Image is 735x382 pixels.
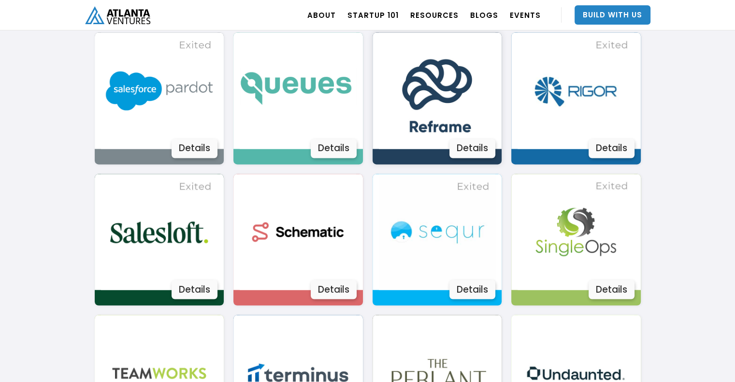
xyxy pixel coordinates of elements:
div: Details [589,139,634,158]
img: Image 3 [101,174,217,290]
img: Image 3 [240,174,356,290]
div: Details [172,280,217,299]
a: EVENTS [510,1,541,28]
img: Image 3 [101,32,217,149]
img: Image 3 [240,32,356,149]
img: Image 3 [518,174,634,290]
div: Details [449,139,495,158]
a: RESOURCES [410,1,459,28]
div: Details [311,139,357,158]
a: ABOUT [307,1,336,28]
div: Details [172,139,217,158]
img: Image 3 [518,32,634,149]
a: Build With Us [575,5,650,25]
a: BLOGS [470,1,498,28]
div: Details [589,280,634,299]
img: Image 3 [379,32,495,149]
div: Details [449,280,495,299]
div: Details [311,280,357,299]
a: Startup 101 [347,1,399,28]
img: Image 3 [379,174,495,290]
